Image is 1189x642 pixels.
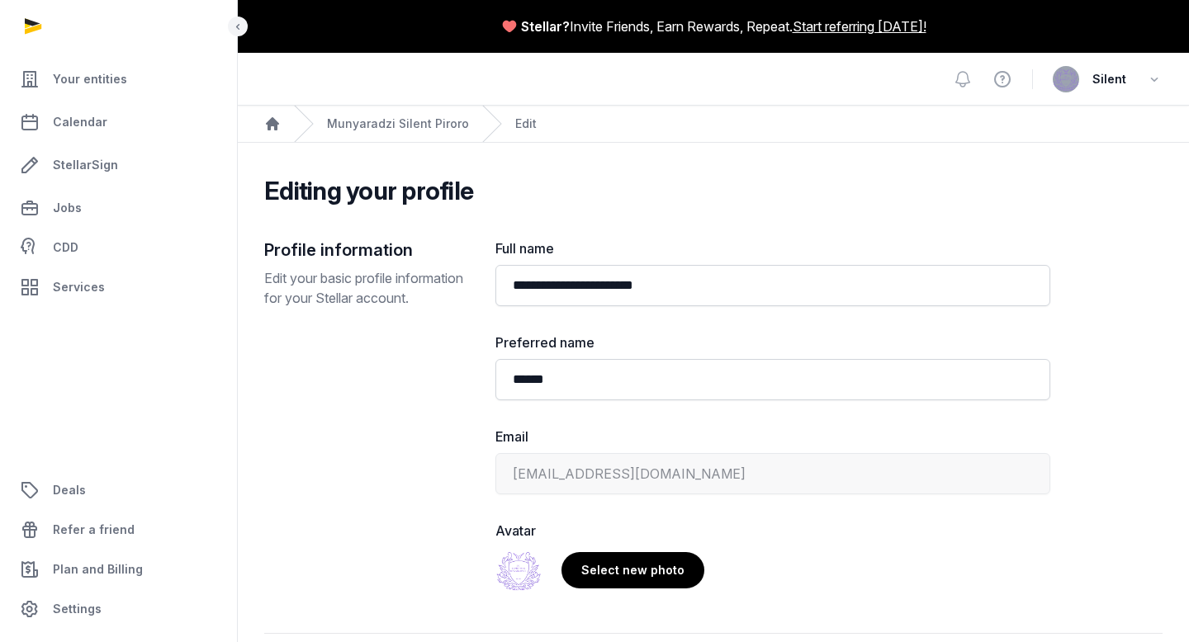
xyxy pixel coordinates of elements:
h2: Profile information [264,238,469,262]
a: Your entities [13,59,224,99]
span: Stellar? [521,17,570,36]
p: Edit your basic profile information for your Stellar account. [264,268,469,308]
span: Jobs [53,198,82,218]
a: Munyaradzi Silent Piroro [327,116,469,132]
a: Jobs [13,188,224,228]
a: CDD [13,231,224,264]
div: Edit [515,116,537,132]
span: Settings [53,599,102,619]
label: Full name [495,238,1050,258]
iframe: Chat Widget [1106,563,1189,642]
a: Refer a friend [13,510,224,550]
div: [EMAIL_ADDRESS][DOMAIN_NAME] [495,453,1050,494]
a: Start referring [DATE]! [793,17,926,36]
label: Avatar [495,521,1050,541]
a: Calendar [13,102,224,142]
nav: Breadcrumb [238,106,1189,143]
span: Refer a friend [53,520,135,540]
span: Calendar [53,112,107,132]
label: Select new photo [561,552,704,588]
a: Deals [13,470,224,510]
span: StellarSign [53,155,118,175]
span: CDD [53,238,78,257]
a: StellarSign [13,145,224,185]
label: Email [495,427,1050,446]
img: avatar [1053,66,1079,92]
span: Plan and Billing [53,559,143,579]
span: Silent [1092,69,1126,89]
span: Your entities [53,69,127,89]
span: Deals [53,480,86,500]
a: Settings [13,589,224,629]
a: Plan and Billing [13,550,224,589]
a: Services [13,267,224,307]
span: Services [53,277,105,297]
label: Preferred name [495,333,1050,352]
h2: Editing your profile [264,176,1163,205]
